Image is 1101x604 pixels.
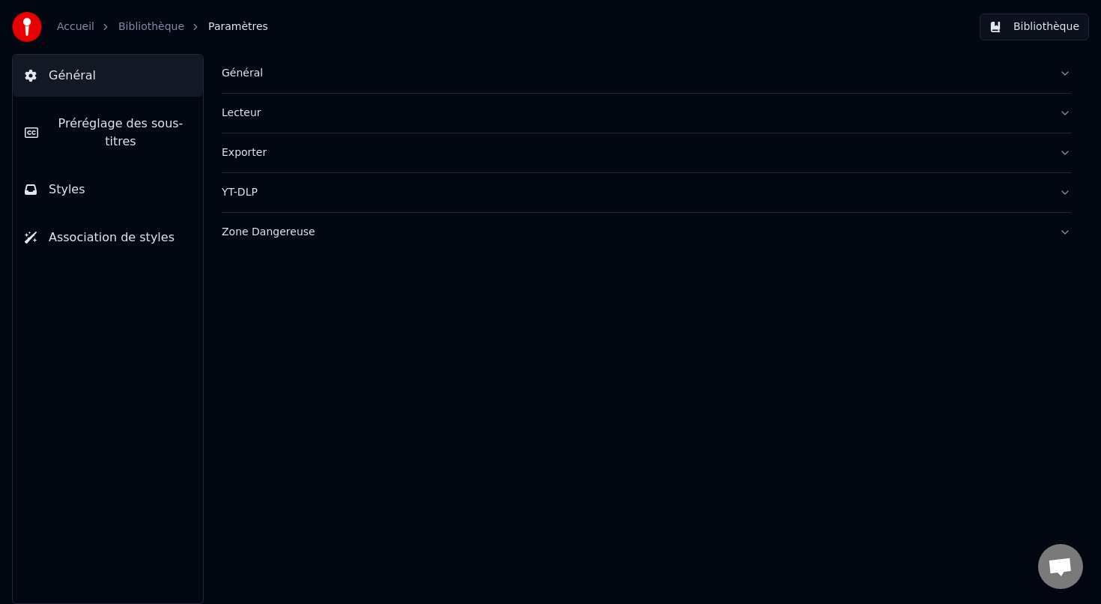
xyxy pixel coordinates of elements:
[13,217,203,259] button: Association de styles
[222,106,1047,121] div: Lecteur
[222,185,1047,200] div: YT-DLP
[222,213,1071,252] button: Zone Dangereuse
[208,19,268,34] span: Paramètres
[49,229,175,247] span: Association de styles
[1038,544,1083,589] a: Ouvrir le chat
[222,54,1071,93] button: Général
[222,145,1047,160] div: Exporter
[118,19,184,34] a: Bibliothèque
[222,173,1071,212] button: YT-DLP
[49,67,96,85] span: Général
[13,55,203,97] button: Général
[12,12,42,42] img: youka
[222,225,1047,240] div: Zone Dangereuse
[222,94,1071,133] button: Lecteur
[222,133,1071,172] button: Exporter
[13,169,203,211] button: Styles
[980,13,1089,40] button: Bibliothèque
[222,66,1047,81] div: Général
[49,181,85,199] span: Styles
[57,19,268,34] nav: breadcrumb
[13,103,203,163] button: Préréglage des sous-titres
[50,115,191,151] span: Préréglage des sous-titres
[57,19,94,34] a: Accueil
